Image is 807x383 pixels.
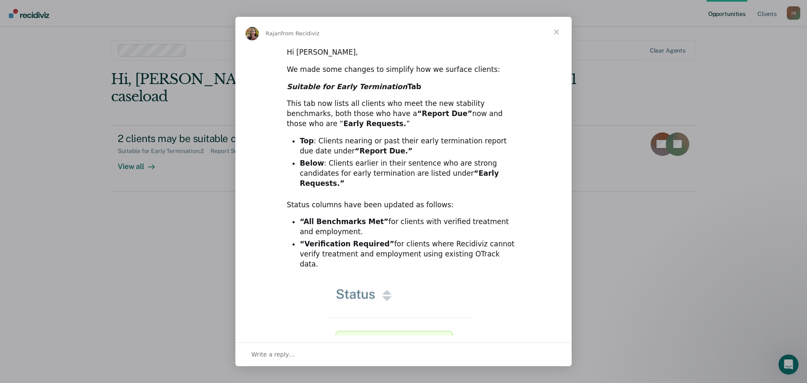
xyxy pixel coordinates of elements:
li: : Clients earlier in their sentence who are strong candidates for early termination are listed under [300,158,520,189]
b: Below [300,159,324,167]
li: : Clients nearing or past their early termination report due date under [300,136,520,156]
div: Status columns have been updated as follows: [287,200,520,210]
b: “Early Requests.” [300,169,499,188]
b: “Report Due” [417,109,472,118]
b: Top [300,137,314,145]
div: We made some changes to simplify how we surface clients: [287,65,520,75]
span: Rajan [266,30,281,37]
div: Open conversation and reply [235,342,572,366]
li: for clients with verified treatment and employment. [300,217,520,237]
span: from Recidiviz [281,30,320,37]
i: Suitable for Early Termination [287,82,407,91]
b: Early Requests. [343,119,406,128]
div: Hi [PERSON_NAME], [287,48,520,58]
b: “All Benchmarks Met” [300,217,388,226]
b: “Report Due.” [355,147,412,155]
li: for clients where Recidiviz cannot verify treatment and employment using existing OTrack data. [300,239,520,269]
b: “Verification Required” [300,240,394,248]
img: Profile image for Rajan [245,27,259,40]
span: Close [541,17,572,47]
span: Write a reply… [251,349,295,360]
b: Tab [287,82,421,91]
div: This tab now lists all clients who meet the new stability benchmarks, both those who have a now a... [287,99,520,129]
